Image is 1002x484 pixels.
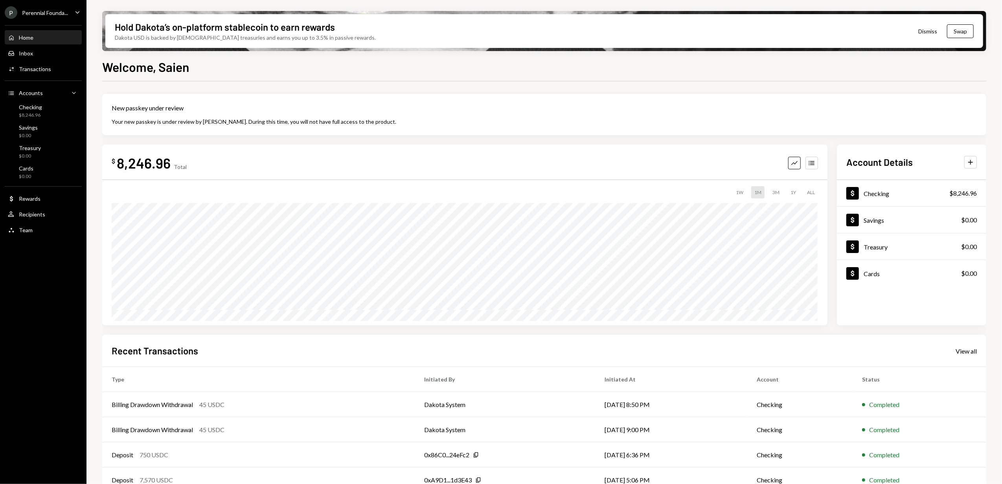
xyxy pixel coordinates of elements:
th: Status [853,367,986,392]
div: Recipients [19,211,45,218]
div: Billing Drawdown Withdrawal [112,425,193,434]
div: Savings [864,216,884,224]
td: Dakota System [415,392,595,417]
div: $ [112,157,115,165]
div: New passkey under review [112,103,977,113]
a: Treasury$0.00 [5,142,82,161]
a: Savings$0.00 [5,122,82,141]
div: Treasury [19,145,41,151]
div: Inbox [19,50,33,57]
a: View all [956,346,977,355]
div: 45 USDC [199,400,224,409]
div: Treasury [864,243,888,251]
div: 1M [751,186,765,198]
div: Savings [19,124,38,131]
a: Recipients [5,207,82,221]
div: Completed [869,400,899,409]
div: Accounts [19,90,43,96]
a: Home [5,30,82,44]
div: Transactions [19,66,51,72]
th: Type [102,367,415,392]
div: Completed [869,425,899,434]
div: $0.00 [19,173,33,180]
div: Checking [864,190,889,197]
th: Initiated By [415,367,595,392]
div: Cards [19,165,33,172]
div: 45 USDC [199,425,224,434]
a: Savings$0.00 [837,207,986,233]
td: Checking [747,442,853,467]
div: Total [174,163,187,170]
div: $0.00 [19,153,41,159]
div: $0.00 [961,269,977,278]
a: Team [5,223,82,237]
a: Checking$8,246.96 [837,180,986,206]
button: Dismiss [908,22,947,40]
div: Cards [864,270,880,277]
button: Swap [947,24,974,38]
div: Home [19,34,33,41]
div: Perennial Founda... [22,9,68,16]
div: View all [956,347,977,355]
div: Deposit [112,450,133,460]
a: Cards$0.00 [837,260,986,286]
div: Dakota USD is backed by [DEMOGRAPHIC_DATA] treasuries and earns you up to 3.5% in passive rewards. [115,33,376,42]
div: 750 USDC [140,450,168,460]
div: $0.00 [961,242,977,251]
h2: Account Details [846,156,913,169]
a: Inbox [5,46,82,60]
th: Account [747,367,853,392]
div: 1W [733,186,746,198]
td: [DATE] 8:50 PM [595,392,747,417]
th: Initiated At [595,367,747,392]
td: [DATE] 9:00 PM [595,417,747,442]
div: P [5,6,17,19]
div: 1Y [787,186,799,198]
div: Your new passkey is under review by [PERSON_NAME]. During this time, you will not have full acces... [112,117,977,126]
a: Treasury$0.00 [837,233,986,260]
a: Transactions [5,62,82,76]
div: $0.00 [961,215,977,225]
h2: Recent Transactions [112,344,198,357]
td: Dakota System [415,417,595,442]
div: ALL [804,186,818,198]
a: Checking$8,246.96 [5,101,82,120]
div: $8,246.96 [949,189,977,198]
div: 0x86C0...24eFc2 [425,450,470,460]
td: Checking [747,392,853,417]
div: Checking [19,104,42,110]
div: Hold Dakota’s on-platform stablecoin to earn rewards [115,20,335,33]
a: Rewards [5,191,82,205]
td: [DATE] 6:36 PM [595,442,747,467]
div: $0.00 [19,132,38,139]
div: 3M [769,186,783,198]
a: Cards$0.00 [5,163,82,181]
div: Rewards [19,195,40,202]
a: Accounts [5,86,82,100]
div: 8,246.96 [117,154,171,172]
div: Billing Drawdown Withdrawal [112,400,193,409]
h1: Welcome, Saien [102,59,189,75]
td: Checking [747,417,853,442]
div: $8,246.96 [19,112,42,119]
div: Completed [869,450,899,460]
div: Team [19,227,33,233]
